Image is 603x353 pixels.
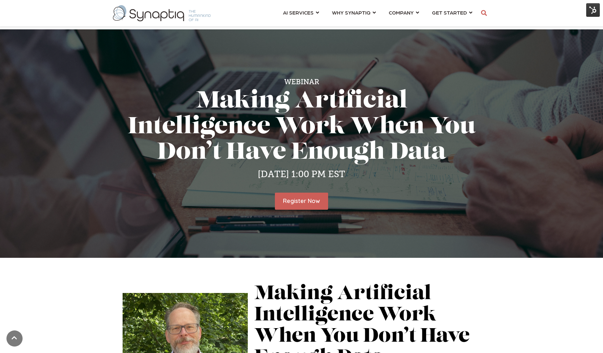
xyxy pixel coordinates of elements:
[332,8,370,17] span: WHY SYNAPTIQ
[283,6,319,18] a: AI SERVICES
[432,8,467,17] span: GET STARTED
[276,2,479,25] nav: menu
[283,8,314,17] span: AI SERVICES
[123,169,481,180] h4: [DATE] 1:00 PM EST
[389,8,414,17] span: COMPANY
[332,6,376,18] a: WHY SYNAPTIQ
[123,78,481,86] h5: Webinar
[113,5,211,21] img: synaptiq logo-2
[389,6,419,18] a: COMPANY
[432,6,472,18] a: GET STARTED
[586,3,600,17] img: HubSpot Tools Menu Toggle
[275,193,328,210] a: Register Now
[123,89,481,166] h1: Making Artificial Intelligence Work When You Don’t Have Enough Data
